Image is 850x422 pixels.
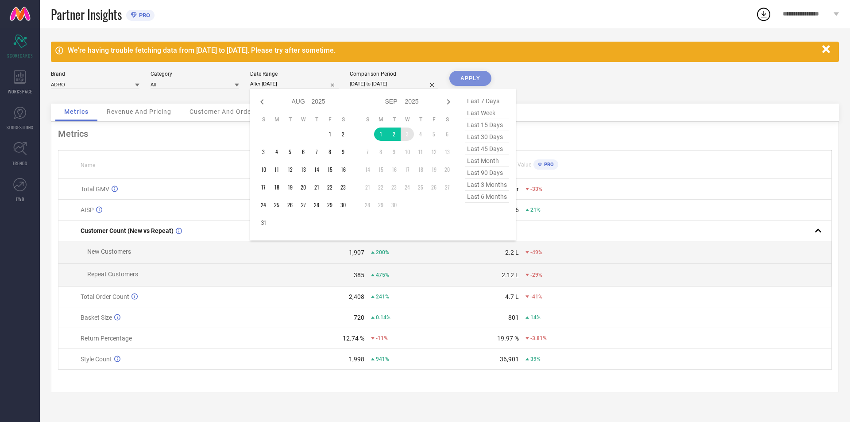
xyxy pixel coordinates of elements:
[427,116,440,123] th: Friday
[87,271,138,278] span: Repeat Customers
[465,167,509,179] span: last 90 days
[257,198,270,212] td: Sun Aug 24 2025
[81,293,129,300] span: Total Order Count
[270,198,283,212] td: Mon Aug 25 2025
[374,116,387,123] th: Monday
[349,293,364,300] div: 2,408
[283,145,297,159] td: Tue Aug 05 2025
[427,145,440,159] td: Fri Sep 12 2025
[440,145,454,159] td: Sat Sep 13 2025
[440,116,454,123] th: Saturday
[505,293,519,300] div: 4.7 L
[376,272,389,278] span: 475%
[374,128,387,141] td: Mon Sep 01 2025
[530,356,541,362] span: 39%
[387,181,401,194] td: Tue Sep 23 2025
[376,314,390,321] span: 0.14%
[81,186,109,193] span: Total GMV
[270,116,283,123] th: Monday
[530,207,541,213] span: 21%
[414,116,427,123] th: Thursday
[502,271,519,279] div: 2.12 L
[361,181,374,194] td: Sun Sep 21 2025
[336,163,350,176] td: Sat Aug 16 2025
[297,181,310,194] td: Wed Aug 20 2025
[297,163,310,176] td: Wed Aug 13 2025
[323,128,336,141] td: Fri Aug 01 2025
[387,163,401,176] td: Tue Sep 16 2025
[361,198,374,212] td: Sun Sep 28 2025
[530,294,542,300] span: -41%
[376,335,388,341] span: -11%
[465,107,509,119] span: last week
[497,335,519,342] div: 19.97 %
[151,71,239,77] div: Category
[465,119,509,131] span: last 15 days
[7,52,33,59] span: SCORECARDS
[465,131,509,143] span: last 30 days
[310,145,323,159] td: Thu Aug 07 2025
[81,356,112,363] span: Style Count
[361,163,374,176] td: Sun Sep 14 2025
[81,335,132,342] span: Return Percentage
[427,163,440,176] td: Fri Sep 19 2025
[374,181,387,194] td: Mon Sep 22 2025
[440,163,454,176] td: Sat Sep 20 2025
[257,181,270,194] td: Sun Aug 17 2025
[350,79,438,89] input: Select comparison period
[283,116,297,123] th: Tuesday
[350,71,438,77] div: Comparison Period
[8,88,32,95] span: WORKSPACE
[297,198,310,212] td: Wed Aug 27 2025
[310,116,323,123] th: Thursday
[414,163,427,176] td: Thu Sep 18 2025
[374,198,387,212] td: Mon Sep 29 2025
[374,163,387,176] td: Mon Sep 15 2025
[465,191,509,203] span: last 6 months
[257,116,270,123] th: Sunday
[387,128,401,141] td: Tue Sep 02 2025
[387,198,401,212] td: Tue Sep 30 2025
[443,97,454,107] div: Next month
[12,160,27,166] span: TRENDS
[387,116,401,123] th: Tuesday
[58,128,832,139] div: Metrics
[257,97,267,107] div: Previous month
[323,116,336,123] th: Friday
[81,227,174,234] span: Customer Count (New vs Repeat)
[323,198,336,212] td: Fri Aug 29 2025
[465,95,509,107] span: last 7 days
[401,145,414,159] td: Wed Sep 10 2025
[349,249,364,256] div: 1,907
[354,271,364,279] div: 385
[530,249,542,256] span: -49%
[401,181,414,194] td: Wed Sep 24 2025
[349,356,364,363] div: 1,998
[310,163,323,176] td: Thu Aug 14 2025
[137,12,150,19] span: PRO
[387,145,401,159] td: Tue Sep 09 2025
[401,116,414,123] th: Wednesday
[440,181,454,194] td: Sat Sep 27 2025
[376,249,389,256] span: 200%
[542,162,554,167] span: PRO
[414,145,427,159] td: Thu Sep 11 2025
[250,71,339,77] div: Date Range
[376,294,389,300] span: 241%
[270,181,283,194] td: Mon Aug 18 2025
[336,198,350,212] td: Sat Aug 30 2025
[440,128,454,141] td: Sat Sep 06 2025
[107,108,171,115] span: Revenue And Pricing
[310,198,323,212] td: Thu Aug 28 2025
[7,124,34,131] span: SUGGESTIONS
[283,163,297,176] td: Tue Aug 12 2025
[336,145,350,159] td: Sat Aug 09 2025
[323,163,336,176] td: Fri Aug 15 2025
[270,163,283,176] td: Mon Aug 11 2025
[297,145,310,159] td: Wed Aug 06 2025
[283,181,297,194] td: Tue Aug 19 2025
[87,248,131,255] span: New Customers
[323,181,336,194] td: Fri Aug 22 2025
[374,145,387,159] td: Mon Sep 08 2025
[530,314,541,321] span: 14%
